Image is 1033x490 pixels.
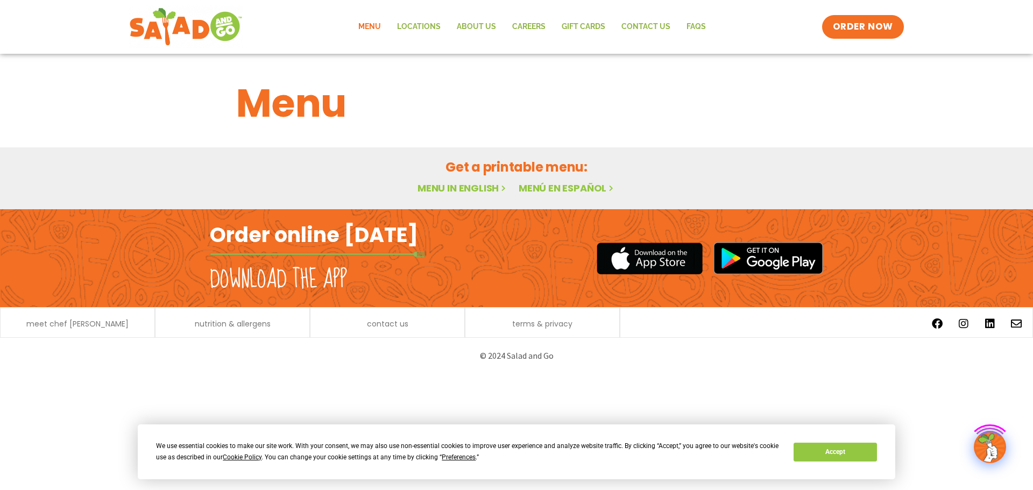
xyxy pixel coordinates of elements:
p: © 2024 Salad and Go [215,349,818,363]
a: contact us [367,320,408,328]
img: appstore [597,241,703,276]
button: Accept [794,443,876,461]
a: Menu [350,15,389,39]
div: We use essential cookies to make our site work. With your consent, we may also use non-essential ... [156,441,781,463]
a: Careers [504,15,554,39]
a: nutrition & allergens [195,320,271,328]
span: ORDER NOW [833,20,893,33]
nav: Menu [350,15,714,39]
div: Cookie Consent Prompt [138,424,895,479]
span: Preferences [442,453,476,461]
img: new-SAG-logo-768×292 [129,5,243,48]
a: Locations [389,15,449,39]
a: Contact Us [613,15,678,39]
h1: Menu [236,74,797,132]
a: meet chef [PERSON_NAME] [26,320,129,328]
h2: Order online [DATE] [210,222,418,248]
h2: Get a printable menu: [236,158,797,176]
a: GIFT CARDS [554,15,613,39]
a: ORDER NOW [822,15,904,39]
img: fork [210,251,425,257]
a: Menú en español [519,181,615,195]
a: About Us [449,15,504,39]
a: FAQs [678,15,714,39]
h2: Download the app [210,265,347,295]
span: Cookie Policy [223,453,261,461]
a: Menu in English [418,181,508,195]
img: google_play [713,242,823,274]
a: terms & privacy [512,320,572,328]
